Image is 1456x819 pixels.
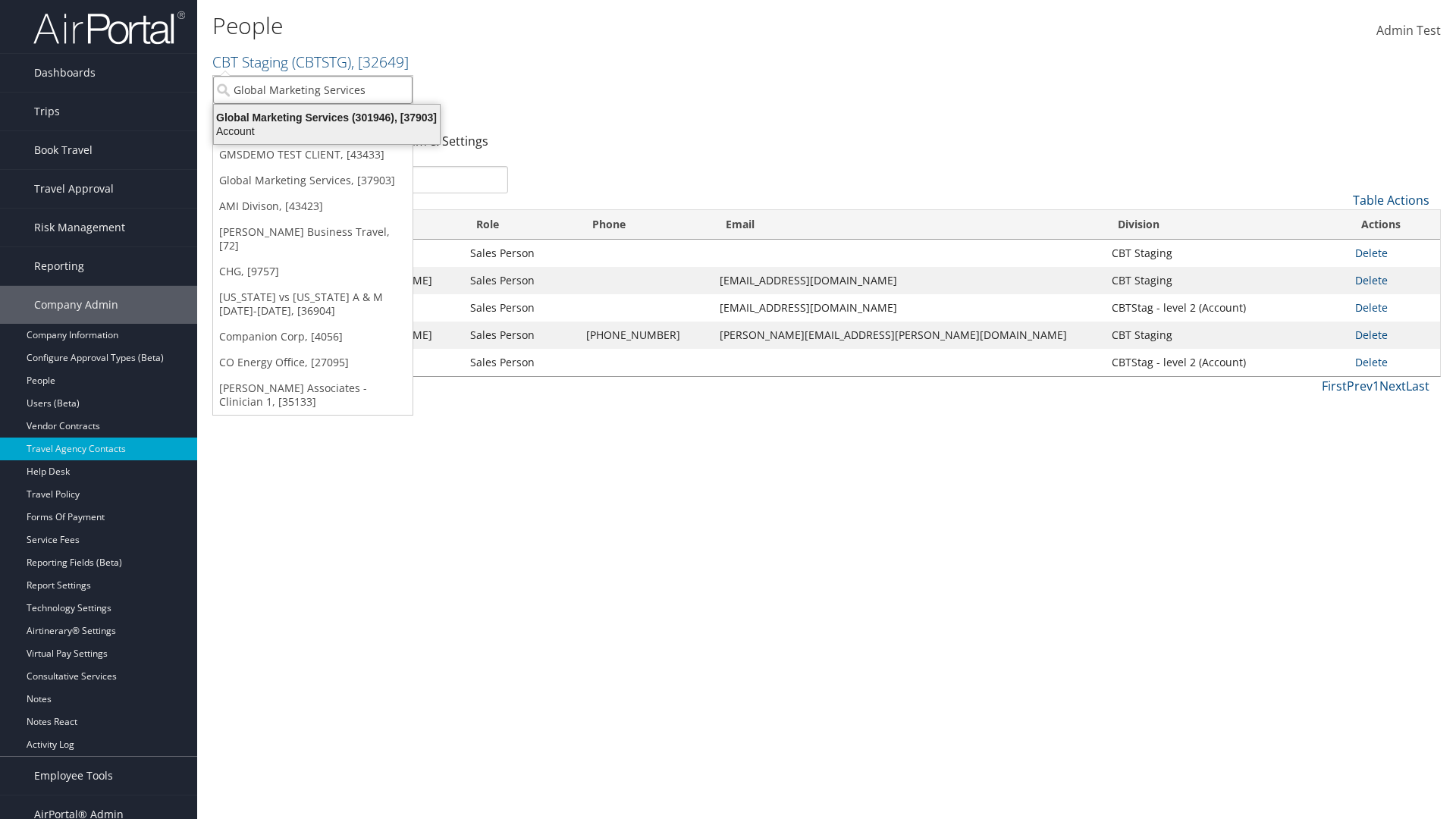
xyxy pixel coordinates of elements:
span: Dashboards [34,54,96,92]
th: Actions [1348,210,1440,240]
span: Risk Management [34,209,125,246]
a: Delete [1355,273,1388,287]
a: CBT Staging [212,52,409,72]
td: Sales Person [463,240,579,267]
td: [EMAIL_ADDRESS][DOMAIN_NAME] [712,267,1104,294]
span: , [ 32649 ] [351,52,409,72]
td: CBT Staging [1104,240,1348,267]
a: AMI Divison, [43423] [213,193,413,219]
td: [EMAIL_ADDRESS][DOMAIN_NAME] [712,294,1104,322]
td: Sales Person [463,267,579,294]
a: GMSDEMO TEST CLIENT, [43433] [213,142,413,168]
th: Role: activate to sort column ascending [463,210,579,240]
td: Sales Person [463,294,579,322]
a: [PERSON_NAME] Associates - Clinician 1, [35133] [213,375,413,415]
td: [PERSON_NAME][EMAIL_ADDRESS][PERSON_NAME][DOMAIN_NAME] [712,322,1104,349]
div: Global Marketing Services (301946), [37903] [205,111,449,124]
a: CO Energy Office, [27095] [213,350,413,375]
span: Company Admin [34,286,118,324]
span: Travel Approval [34,170,114,208]
a: CHG, [9757] [213,259,413,284]
div: Account [205,124,449,138]
a: 1 [1373,378,1379,394]
a: Next [1379,378,1406,394]
span: Trips [34,93,60,130]
td: Sales Person [463,349,579,376]
a: Admin Test [1376,8,1441,55]
span: Reporting [34,247,84,285]
a: Delete [1355,328,1388,342]
span: ( CBTSTG ) [292,52,351,72]
a: Delete [1355,355,1388,369]
th: Division: activate to sort column ascending [1104,210,1348,240]
td: CBTStag - level 2 (Account) [1104,294,1348,322]
a: Last [1406,378,1429,394]
a: [US_STATE] vs [US_STATE] A & M [DATE]-[DATE], [36904] [213,284,413,324]
span: Admin Test [1376,22,1441,39]
td: CBTStag - level 2 (Account) [1104,349,1348,376]
a: First [1322,378,1347,394]
a: Delete [1355,300,1388,315]
h1: People [212,10,1031,42]
td: Sales Person [463,322,579,349]
a: Companion Corp, [4056] [213,324,413,350]
td: CBT Staging [1104,267,1348,294]
input: Search Accounts [213,76,413,104]
a: Prev [1347,378,1373,394]
td: [PHONE_NUMBER] [579,322,711,349]
span: Book Travel [34,131,93,169]
a: Delete [1355,246,1388,260]
img: airportal-logo.png [33,10,185,45]
a: Table Actions [1353,192,1429,209]
a: Global Marketing Services, [37903] [213,168,413,193]
td: CBT Staging [1104,322,1348,349]
span: Employee Tools [34,757,113,795]
th: Phone [579,210,711,240]
a: Team & Settings [395,133,488,149]
th: Email: activate to sort column ascending [712,210,1104,240]
a: [PERSON_NAME] Business Travel, [72] [213,219,413,259]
